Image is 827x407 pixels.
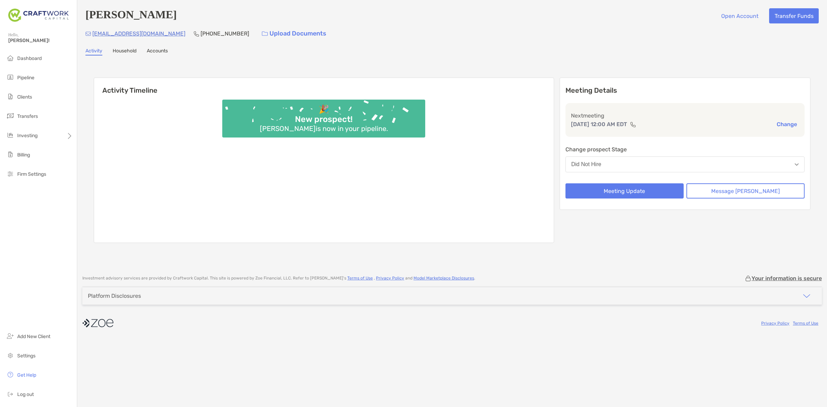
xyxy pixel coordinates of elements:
img: Zoe Logo [8,3,69,28]
img: Open dropdown arrow [795,163,799,166]
img: dashboard icon [6,54,14,62]
span: Investing [17,133,38,139]
div: [PERSON_NAME] is now in your pipeline. [257,124,391,133]
img: Phone Icon [194,31,199,37]
div: Did Not Hire [571,161,601,167]
img: company logo [82,315,113,331]
span: [PERSON_NAME]! [8,38,73,43]
span: Billing [17,152,30,158]
img: button icon [262,31,268,36]
p: Change prospect Stage [565,145,805,154]
button: Open Account [716,8,764,23]
img: pipeline icon [6,73,14,81]
img: clients icon [6,92,14,101]
img: add_new_client icon [6,332,14,340]
p: Investment advisory services are provided by Craftwork Capital . This site is powered by Zoe Fina... [82,276,475,281]
a: Terms of Use [793,321,818,326]
img: firm-settings icon [6,170,14,178]
p: Next meeting [571,111,799,120]
img: settings icon [6,351,14,359]
button: Meeting Update [565,183,684,199]
p: [DATE] 12:00 AM EDT [571,120,627,129]
span: Settings [17,353,35,359]
a: Terms of Use [347,276,373,281]
span: Dashboard [17,55,42,61]
span: Log out [17,391,34,397]
p: Meeting Details [565,86,805,95]
img: transfers icon [6,112,14,120]
span: Transfers [17,113,38,119]
img: Email Icon [85,32,91,36]
button: Did Not Hire [565,156,805,172]
div: 🎉 [316,104,332,114]
span: Pipeline [17,75,34,81]
p: [PHONE_NUMBER] [201,29,249,38]
p: [EMAIL_ADDRESS][DOMAIN_NAME] [92,29,185,38]
div: New prospect! [292,114,355,124]
a: Household [113,48,136,55]
img: investing icon [6,131,14,139]
img: logout icon [6,390,14,398]
img: billing icon [6,150,14,159]
img: get-help icon [6,370,14,379]
a: Privacy Policy [761,321,789,326]
span: Get Help [17,372,36,378]
a: Upload Documents [257,26,331,41]
span: Clients [17,94,32,100]
span: Firm Settings [17,171,46,177]
a: Accounts [147,48,168,55]
span: Add New Client [17,334,50,339]
button: Message [PERSON_NAME] [686,183,805,199]
a: Activity [85,48,102,55]
div: Platform Disclosures [88,293,141,299]
button: Transfer Funds [769,8,819,23]
h4: [PERSON_NAME] [85,8,177,23]
a: Model Marketplace Disclosures [413,276,474,281]
a: Privacy Policy [376,276,404,281]
img: communication type [630,122,636,127]
button: Change [775,121,799,128]
img: icon arrow [803,292,811,300]
h6: Activity Timeline [94,78,554,94]
p: Your information is secure [752,275,822,282]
